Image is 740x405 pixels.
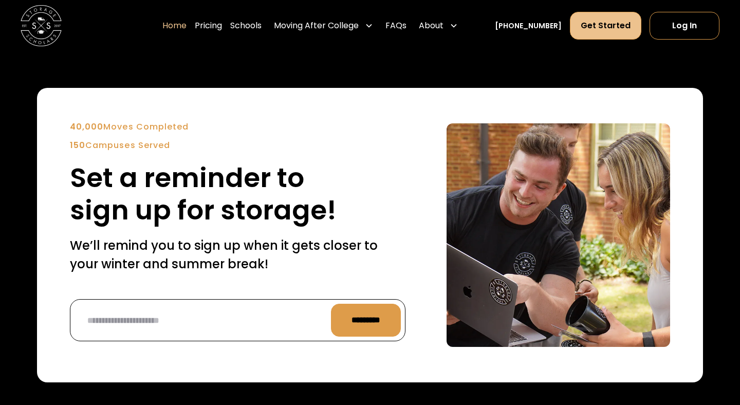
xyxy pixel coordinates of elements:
[230,11,262,40] a: Schools
[419,20,443,32] div: About
[415,11,462,40] div: About
[274,20,359,32] div: Moving After College
[70,139,405,152] div: Campuses Served
[70,162,405,226] h2: Set a reminder to sign up for storage!
[195,11,222,40] a: Pricing
[270,11,377,40] div: Moving After College
[70,299,405,341] form: Reminder Form
[70,139,85,151] strong: 150
[162,11,187,40] a: Home
[21,5,62,46] img: Storage Scholars main logo
[70,121,103,133] strong: 40,000
[70,121,405,133] div: Moves Completed
[447,123,670,347] img: Sign up for a text reminder.
[650,12,719,40] a: Log In
[70,236,405,273] p: We’ll remind you to sign up when it gets closer to your winter and summer break!
[21,5,62,46] a: home
[385,11,406,40] a: FAQs
[570,12,641,40] a: Get Started
[495,21,562,31] a: [PHONE_NUMBER]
